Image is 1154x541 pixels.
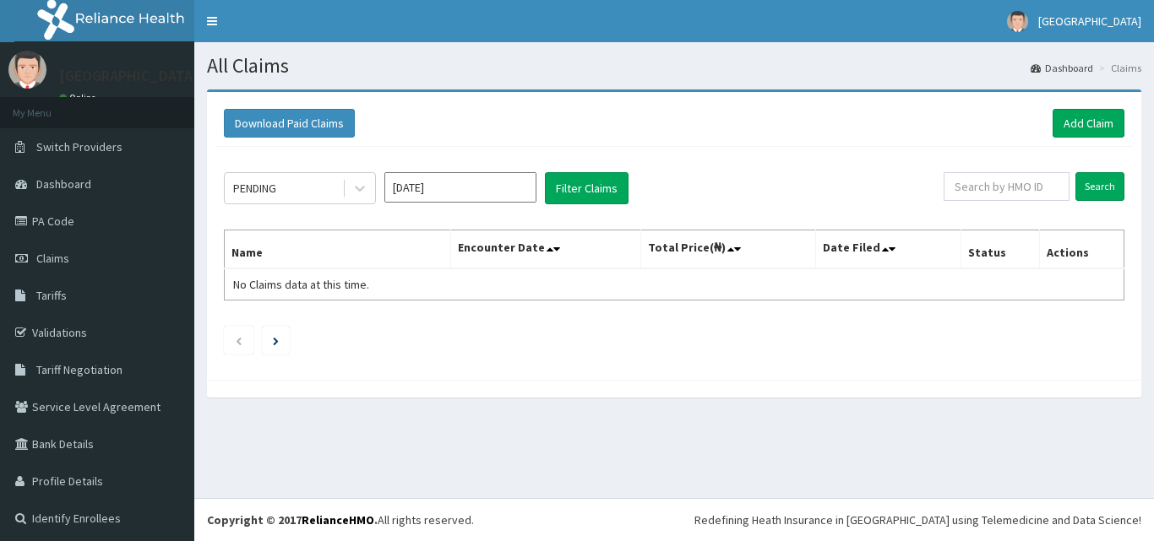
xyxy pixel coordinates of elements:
[225,230,451,269] th: Name
[224,109,355,138] button: Download Paid Claims
[694,511,1141,528] div: Redefining Heath Insurance in [GEOGRAPHIC_DATA] using Telemedicine and Data Science!
[1075,172,1124,201] input: Search
[207,512,378,527] strong: Copyright © 2017 .
[36,139,122,154] span: Switch Providers
[545,172,629,204] button: Filter Claims
[36,176,91,192] span: Dashboard
[1007,11,1028,32] img: User Image
[451,230,640,269] th: Encounter Date
[207,55,1141,77] h1: All Claims
[233,180,276,197] div: PENDING
[1038,14,1141,29] span: [GEOGRAPHIC_DATA]
[194,498,1154,541] footer: All rights reserved.
[273,333,279,348] a: Next page
[36,288,67,303] span: Tariffs
[816,230,961,269] th: Date Filed
[1031,61,1093,75] a: Dashboard
[302,512,374,527] a: RelianceHMO
[1095,61,1141,75] li: Claims
[961,230,1040,269] th: Status
[36,251,69,266] span: Claims
[8,51,46,89] img: User Image
[1039,230,1124,269] th: Actions
[36,362,122,377] span: Tariff Negotiation
[235,333,242,348] a: Previous page
[59,92,100,104] a: Online
[384,172,536,203] input: Select Month and Year
[1053,109,1124,138] a: Add Claim
[233,277,369,292] span: No Claims data at this time.
[944,172,1070,201] input: Search by HMO ID
[640,230,816,269] th: Total Price(₦)
[59,68,199,84] p: [GEOGRAPHIC_DATA]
